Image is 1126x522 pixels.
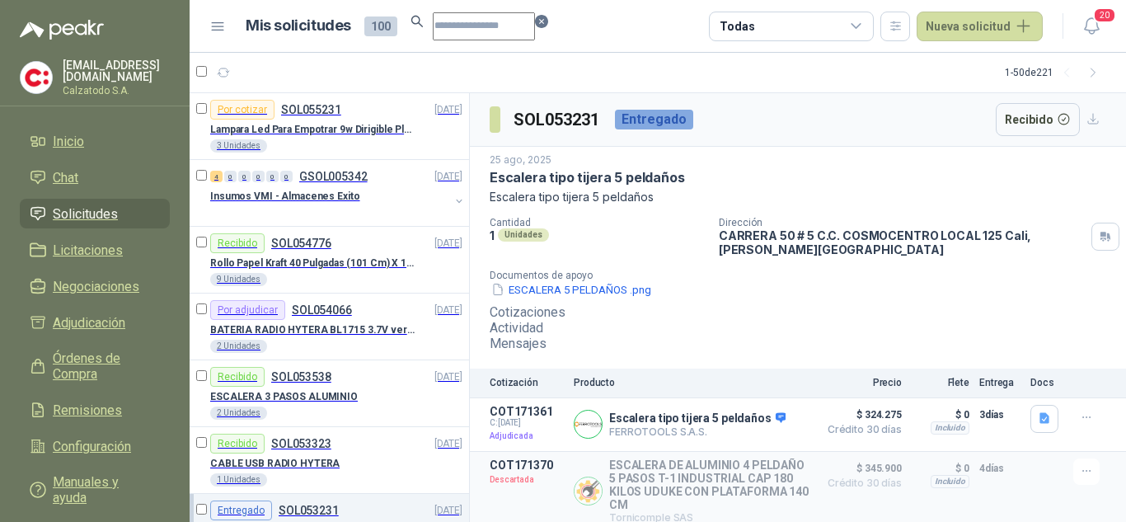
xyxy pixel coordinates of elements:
p: Cotización [490,377,564,388]
p: SOL054066 [292,304,352,316]
span: $ 324.275 [819,405,902,425]
div: 1 Unidades [210,473,267,487]
p: 3 días [979,405,1020,425]
div: 3 Unidades [210,139,267,153]
a: 4 0 0 0 0 0 GSOL005342[DATE] Insumos VMI - Almacenes Exito [210,167,466,219]
div: Todas [720,20,754,33]
div: 9 Unidades [210,273,267,286]
p: SOL053323 [271,438,331,449]
span: 100 [364,16,397,36]
a: Licitaciones [20,235,170,265]
img: Company Logo [575,477,602,505]
a: Adjudicación [20,308,170,337]
div: Mensajes [490,336,1106,351]
a: Remisiones [20,395,170,425]
p: Escalera tipo tijera 5 peldaños [490,190,1106,204]
p: Cantidad [490,217,706,228]
p: [DATE] [434,505,462,516]
span: Manuales y ayuda [53,474,153,506]
span: Inicio [53,134,84,149]
div: Recibido [210,434,265,454]
p: Rollo Papel Kraft 40 Pulgadas (101 Cm) X 150 Mts 60 Gr [210,257,415,269]
div: 4 [210,171,223,182]
div: Incluido [931,475,969,488]
p: SOL055231 [281,104,341,115]
div: 1 - 50 de 221 [1005,59,1106,86]
span: Configuración [53,439,131,454]
p: Calzatodo S.A. [63,86,170,96]
div: Unidades [498,228,549,242]
p: ESCALERA DE ALUMINIO 4 PELDAÑO 5 PASOS T-1 INDUSTRIAL CAP 180 KILOS UDUKE CON PLATAFORMA 140 CM [609,459,809,511]
p: ESCALERA 3 PASOS ALUMINIO [210,391,358,402]
p: CARRERA 50 # 5 C.C. COSMOCENTRO LOCAL 125 Cali , [PERSON_NAME][GEOGRAPHIC_DATA] [719,228,1085,256]
p: $ 0 [912,459,969,478]
div: 0 [224,171,237,182]
span: Chat [53,170,78,186]
a: Por adjudicarSOL054066[DATE] BATERIA RADIO HYTERA BL1715 3.7V ver imagen2 Unidades [190,294,469,360]
div: 0 [280,171,293,182]
p: [DATE] [434,104,462,115]
span: Remisiones [53,402,122,418]
a: Manuales y ayuda [20,468,170,512]
button: Recibido [996,103,1081,136]
span: close-circle [535,16,548,31]
p: Docs [1030,377,1063,388]
h1: Mis solicitudes [246,14,351,38]
div: 2 Unidades [210,407,267,420]
div: Por adjudicar [210,300,285,320]
div: 2 Unidades [210,340,267,353]
a: RecibidoSOL054776[DATE] Rollo Papel Kraft 40 Pulgadas (101 Cm) X 150 Mts 60 Gr9 Unidades [190,227,469,294]
p: Escalera tipo tijera 5 peldaños [609,411,786,426]
p: [DATE] [434,171,462,182]
div: 0 [252,171,265,182]
span: Crédito 30 días [819,478,902,488]
div: Recibido [210,367,265,387]
span: Solicitudes [53,206,118,222]
img: Company Logo [575,411,602,438]
button: 20 [1077,12,1106,41]
a: RecibidoSOL053323[DATE] CABLE USB RADIO HYTERA1 Unidades [190,427,469,494]
span: Órdenes de Compra [53,350,153,382]
p: [DATE] [434,304,462,316]
span: C: [DATE] [490,418,564,428]
span: Negociaciones [53,279,139,294]
p: Dirección [719,217,1085,228]
div: Cotizaciones [490,304,1106,320]
p: Flete [912,377,969,388]
div: 0 [238,171,251,182]
p: 1 [490,228,495,242]
a: Inicio [20,126,170,156]
p: [DATE] [434,237,462,249]
div: 0 [266,171,279,182]
p: Descartada [490,472,564,488]
button: ESCALERA 5 PELDAÑOS .png [490,281,653,299]
p: [EMAIL_ADDRESS][DOMAIN_NAME] [63,59,170,82]
p: 25 ago, 2025 [490,153,551,166]
p: Entrega [979,377,1020,388]
div: Actividad [490,320,1106,336]
div: Incluido [931,421,969,435]
p: [DATE] [434,371,462,383]
p: $ 0 [912,405,969,425]
p: CABLE USB RADIO HYTERA [210,458,340,469]
p: SOL054776 [271,237,331,249]
img: Logo peakr [20,20,104,40]
p: Adjudicada [490,428,564,444]
p: Precio [819,377,902,388]
h3: SOL053231 [514,110,602,129]
p: Lampara Led Para Empotrar 9w Dirigible Plafon 11cm [210,124,415,135]
p: Insumos VMI - Almacenes Exito [210,190,360,202]
button: Nueva solicitud [917,12,1043,41]
img: Company Logo [21,62,52,93]
span: $ 345.900 [819,459,902,478]
p: SOL053231 [279,505,339,516]
p: SOL053538 [271,371,331,383]
span: search [411,16,424,31]
a: Solicitudes [20,199,170,228]
span: Licitaciones [53,242,123,258]
p: Documentos de apoyo [490,270,1119,281]
p: GSOL005342 [299,171,368,182]
span: Crédito 30 días [819,425,902,435]
div: Entregado [615,110,693,129]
